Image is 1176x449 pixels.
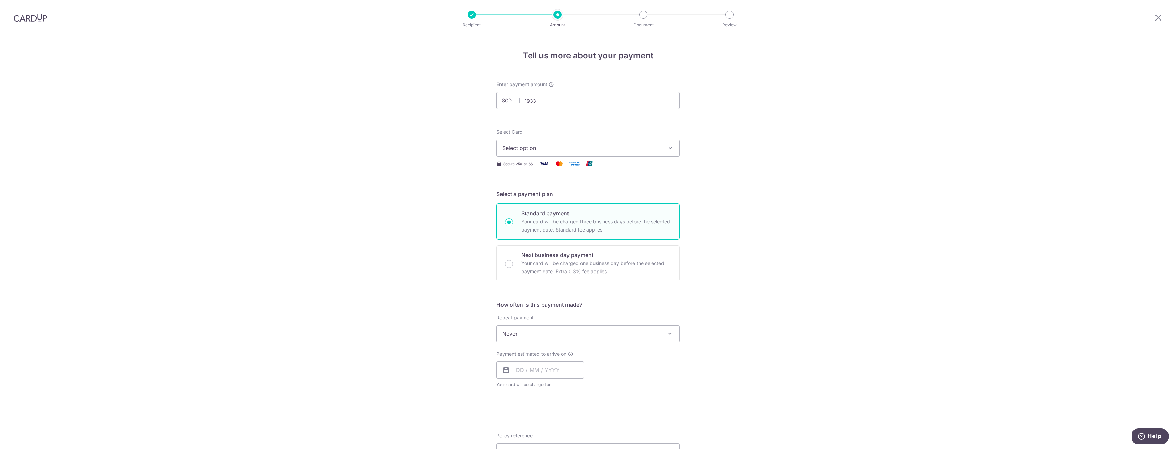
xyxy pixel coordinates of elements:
[496,190,680,198] h5: Select a payment plan
[618,22,669,28] p: Document
[496,50,680,62] h4: Tell us more about your payment
[496,381,584,388] span: Your card will be charged on
[521,259,671,276] p: Your card will be charged one business day before the selected payment date. Extra 0.3% fee applies.
[496,325,680,342] span: Never
[521,209,671,217] p: Standard payment
[496,314,534,321] label: Repeat payment
[532,22,583,28] p: Amount
[552,159,566,168] img: Mastercard
[1132,428,1169,446] iframe: Opens a widget where you can find more information
[496,351,566,357] span: Payment estimated to arrive on
[496,140,680,157] button: Select option
[502,97,520,104] span: SGD
[521,251,671,259] p: Next business day payment
[583,159,596,168] img: Union Pay
[502,144,661,152] span: Select option
[446,22,497,28] p: Recipient
[496,432,533,439] label: Policy reference
[537,159,551,168] img: Visa
[496,361,584,379] input: DD / MM / YYYY
[503,161,535,167] span: Secure 256-bit SSL
[496,301,680,309] h5: How often is this payment made?
[14,14,47,22] img: CardUp
[496,81,547,88] span: Enter payment amount
[496,129,523,135] span: translation missing: en.payables.payment_networks.credit_card.summary.labels.select_card
[521,217,671,234] p: Your card will be charged three business days before the selected payment date. Standard fee appl...
[496,92,680,109] input: 0.00
[497,326,679,342] span: Never
[704,22,755,28] p: Review
[567,159,581,168] img: American Express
